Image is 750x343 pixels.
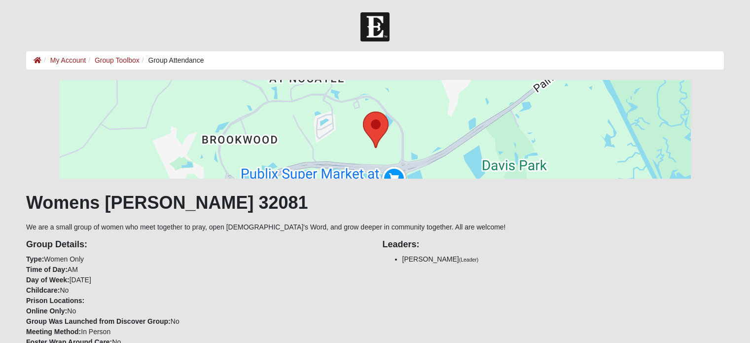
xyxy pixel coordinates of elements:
[95,56,140,64] a: Group Toolbox
[26,297,84,305] strong: Prison Locations:
[26,317,171,325] strong: Group Was Launched from Discover Group:
[402,254,724,265] li: [PERSON_NAME]
[459,257,479,263] small: (Leader)
[26,307,67,315] strong: Online Only:
[360,12,390,41] img: Church of Eleven22 Logo
[26,192,724,213] h1: Womens [PERSON_NAME] 32081
[26,255,44,263] strong: Type:
[140,55,204,66] li: Group Attendance
[26,266,68,273] strong: Time of Day:
[26,286,60,294] strong: Childcare:
[50,56,86,64] a: My Account
[383,239,724,250] h4: Leaders:
[26,276,70,284] strong: Day of Week:
[26,239,367,250] h4: Group Details:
